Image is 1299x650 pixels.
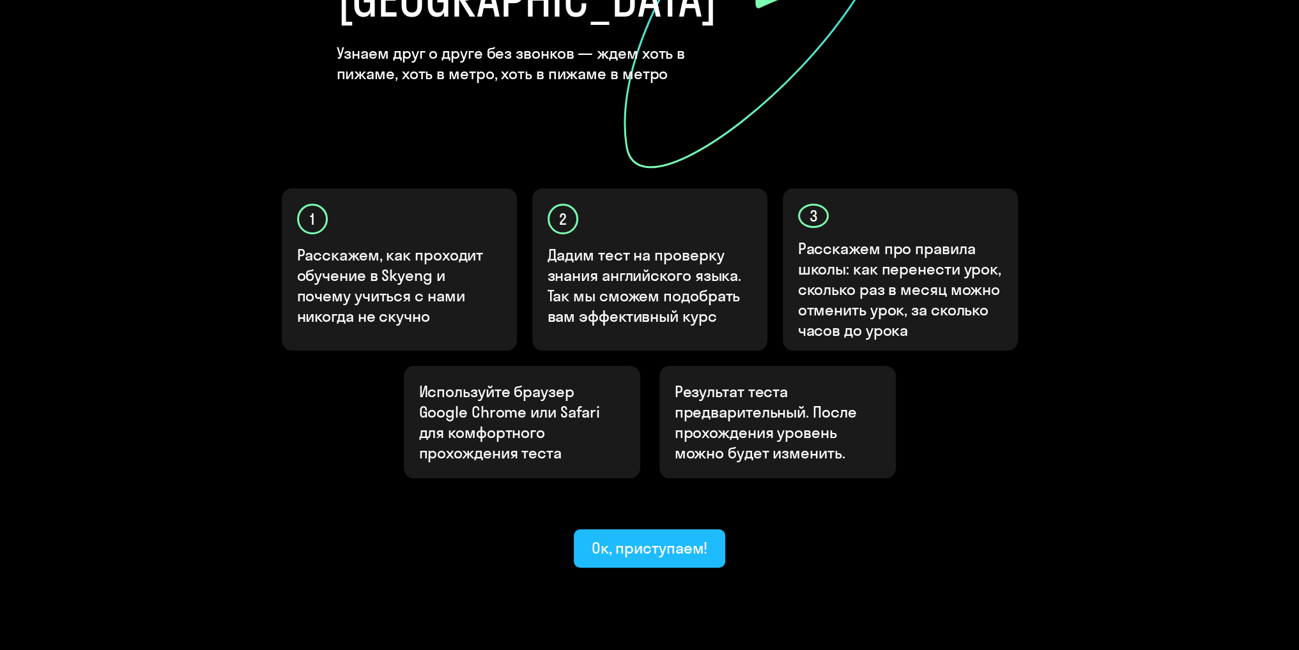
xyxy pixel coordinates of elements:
[798,204,829,228] div: 3
[574,529,726,568] button: Ок, приступаем!
[297,245,503,326] p: Расскажем, как проходит обучение в Skyeng и почему учиться с нами никогда не скучно
[337,43,749,84] h4: Узнаем друг о друге без звонков — ждем хоть в пижаме, хоть в метро, хоть в пижаме в метро
[798,238,1004,340] p: Расскажем про правила школы: как перенести урок, сколько раз в месяц можно отменить урок, за скол...
[592,538,708,558] div: Ок, приступаем!
[419,381,625,463] p: Используйте браузер Google Chrome или Safari для комфортного прохождения теста
[548,204,578,234] div: 2
[675,381,880,463] p: Результат теста предварительный. После прохождения уровень можно будет изменить.
[548,245,753,326] p: Дадим тест на проверку знания английского языка. Так мы сможем подобрать вам эффективный курс
[297,204,328,234] div: 1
